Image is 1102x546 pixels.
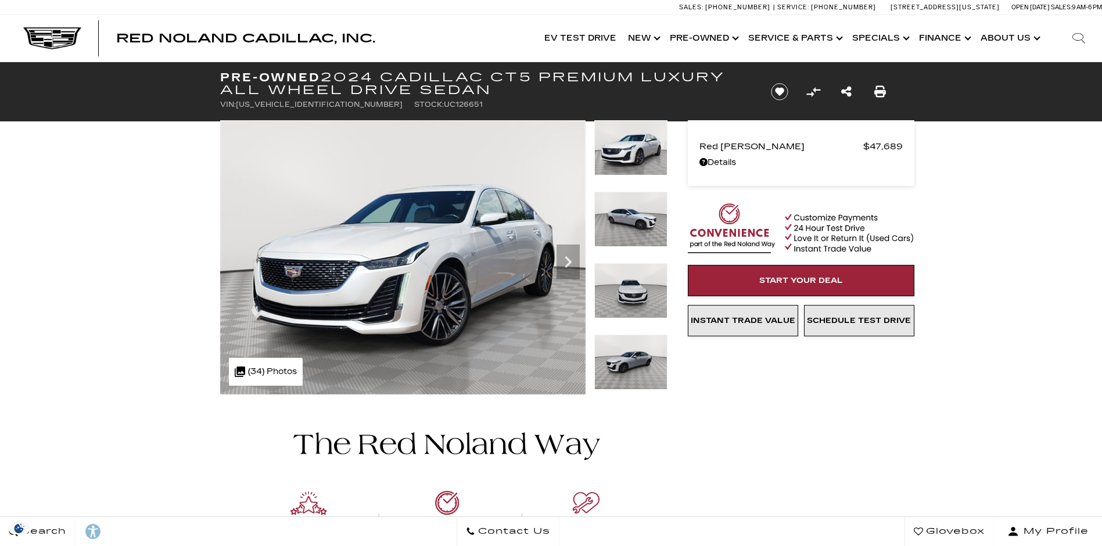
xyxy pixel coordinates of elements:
[975,15,1044,62] a: About Us
[891,3,1000,11] a: [STREET_ADDRESS][US_STATE]
[457,517,559,546] a: Contact Us
[116,33,375,44] a: Red Noland Cadillac, Inc.
[777,3,809,11] span: Service:
[691,316,795,325] span: Instant Trade Value
[18,523,66,540] span: Search
[220,71,752,96] h1: 2024 Cadillac CT5 Premium Luxury All Wheel Drive Sedan
[699,155,903,171] a: Details
[759,276,843,285] span: Start Your Deal
[874,84,886,100] a: Print this Pre-Owned 2024 Cadillac CT5 Premium Luxury All Wheel Drive Sedan
[236,100,403,109] span: [US_VEHICLE_IDENTIFICATION_NUMBER]
[557,245,580,279] div: Next
[994,517,1102,546] button: Open user profile menu
[220,100,236,109] span: VIN:
[841,84,852,100] a: Share this Pre-Owned 2024 Cadillac CT5 Premium Luxury All Wheel Drive Sedan
[923,523,985,540] span: Glovebox
[622,15,664,62] a: New
[705,3,770,11] span: [PHONE_NUMBER]
[846,15,913,62] a: Specials
[1072,3,1102,11] span: 9 AM-6 PM
[863,138,903,155] span: $47,689
[220,70,321,84] strong: Pre-Owned
[742,15,846,62] a: Service & Parts
[1051,3,1072,11] span: Sales:
[688,305,798,336] a: Instant Trade Value
[444,100,483,109] span: UC126651
[475,523,550,540] span: Contact Us
[664,15,742,62] a: Pre-Owned
[811,3,876,11] span: [PHONE_NUMBER]
[699,138,863,155] span: Red [PERSON_NAME]
[805,83,822,100] button: Compare vehicle
[773,4,879,10] a: Service: [PHONE_NUMBER]
[1011,3,1050,11] span: Open [DATE]
[804,305,914,336] a: Schedule Test Drive
[699,138,903,155] a: Red [PERSON_NAME] $47,689
[23,27,81,49] img: Cadillac Dark Logo with Cadillac White Text
[594,263,667,318] img: Used 2024 Crystal White Tricoat Cadillac Premium Luxury image 3
[913,15,975,62] a: Finance
[904,517,994,546] a: Glovebox
[539,15,622,62] a: EV Test Drive
[679,4,773,10] a: Sales: [PHONE_NUMBER]
[594,335,667,390] img: Used 2024 Crystal White Tricoat Cadillac Premium Luxury image 4
[807,316,911,325] span: Schedule Test Drive
[116,31,375,45] span: Red Noland Cadillac, Inc.
[594,120,667,175] img: Used 2024 Crystal White Tricoat Cadillac Premium Luxury image 1
[1019,523,1089,540] span: My Profile
[220,120,586,394] img: Used 2024 Crystal White Tricoat Cadillac Premium Luxury image 1
[594,192,667,247] img: Used 2024 Crystal White Tricoat Cadillac Premium Luxury image 2
[767,82,792,101] button: Save vehicle
[6,522,33,534] img: Opt-Out Icon
[679,3,703,11] span: Sales:
[688,265,914,296] a: Start Your Deal
[229,358,303,386] div: (34) Photos
[6,522,33,534] section: Click to Open Cookie Consent Modal
[414,100,444,109] span: Stock:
